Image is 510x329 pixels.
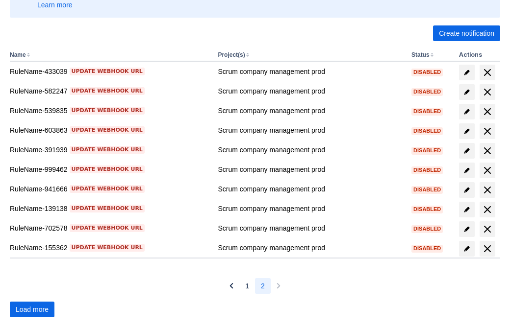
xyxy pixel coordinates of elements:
div: RuleName-582247 [10,86,210,96]
span: Disabled [411,70,443,75]
span: Disabled [411,246,443,251]
span: Disabled [411,89,443,94]
span: edit [463,127,471,135]
div: RuleName-539835 [10,106,210,116]
div: Scrum company management prod [218,243,404,253]
span: delete [482,145,493,157]
div: Scrum company management prod [218,164,404,174]
button: Create notification [433,25,500,41]
div: Scrum company management prod [218,125,404,135]
span: Update webhook URL [72,224,143,232]
button: Name [10,51,26,58]
span: Update webhook URL [72,107,143,115]
span: Disabled [411,148,443,153]
button: Load more [10,302,54,317]
span: Update webhook URL [72,87,143,95]
span: Update webhook URL [72,205,143,212]
div: RuleName-433039 [10,67,210,76]
span: Load more [16,302,49,317]
span: Disabled [411,128,443,134]
span: delete [482,164,493,176]
span: Update webhook URL [72,244,143,252]
span: edit [463,186,471,194]
span: Create notification [439,25,494,41]
span: Disabled [411,207,443,212]
span: delete [482,184,493,196]
span: edit [463,147,471,155]
span: Update webhook URL [72,165,143,173]
div: RuleName-391939 [10,145,210,155]
span: Disabled [411,226,443,232]
nav: Pagination [224,278,286,294]
span: delete [482,125,493,137]
span: edit [463,108,471,116]
div: Scrum company management prod [218,223,404,233]
span: 1 [245,278,249,294]
button: Page 1 [239,278,255,294]
div: Scrum company management prod [218,204,404,213]
span: edit [463,69,471,76]
div: Scrum company management prod [218,184,404,194]
button: Page 2 [255,278,271,294]
button: Status [411,51,430,58]
span: Disabled [411,109,443,114]
div: Scrum company management prod [218,86,404,96]
div: RuleName-941666 [10,184,210,194]
span: 2 [261,278,265,294]
button: Next [271,278,286,294]
span: Update webhook URL [72,146,143,154]
span: edit [463,88,471,96]
span: Update webhook URL [72,185,143,193]
div: RuleName-139138 [10,204,210,213]
div: Scrum company management prod [218,106,404,116]
div: Scrum company management prod [218,67,404,76]
span: edit [463,225,471,233]
div: Scrum company management prod [218,145,404,155]
th: Actions [455,49,500,62]
span: Disabled [411,167,443,173]
span: delete [482,67,493,78]
span: delete [482,223,493,235]
div: RuleName-702578 [10,223,210,233]
div: RuleName-603863 [10,125,210,135]
div: RuleName-155362 [10,243,210,253]
span: edit [463,166,471,174]
div: RuleName-999462 [10,164,210,174]
span: edit [463,245,471,253]
span: delete [482,106,493,117]
span: Disabled [411,187,443,192]
span: Update webhook URL [72,68,143,75]
span: edit [463,206,471,213]
span: Update webhook URL [72,126,143,134]
button: Project(s) [218,51,245,58]
button: Previous [224,278,239,294]
span: delete [482,204,493,215]
span: delete [482,243,493,255]
span: delete [482,86,493,98]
